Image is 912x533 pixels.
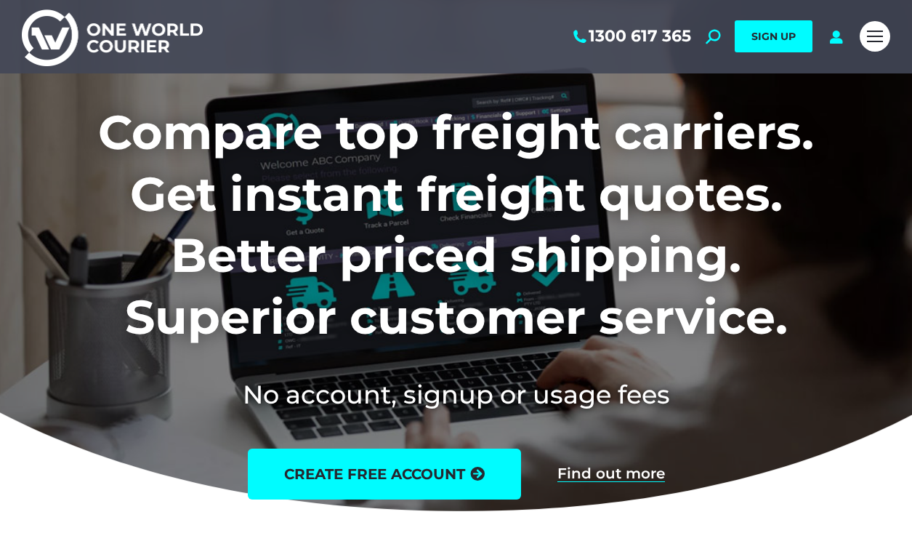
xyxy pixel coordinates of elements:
[22,102,890,348] h1: Compare top freight carriers. Get instant freight quotes. Better priced shipping. Superior custom...
[22,377,890,412] h2: No account, signup or usage fees
[22,7,203,66] img: One World Courier
[751,30,796,43] span: SIGN UP
[557,466,665,482] a: Find out more
[248,449,521,500] a: create free account
[735,20,812,52] a: SIGN UP
[570,27,691,46] a: 1300 617 365
[860,21,890,52] a: Mobile menu icon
